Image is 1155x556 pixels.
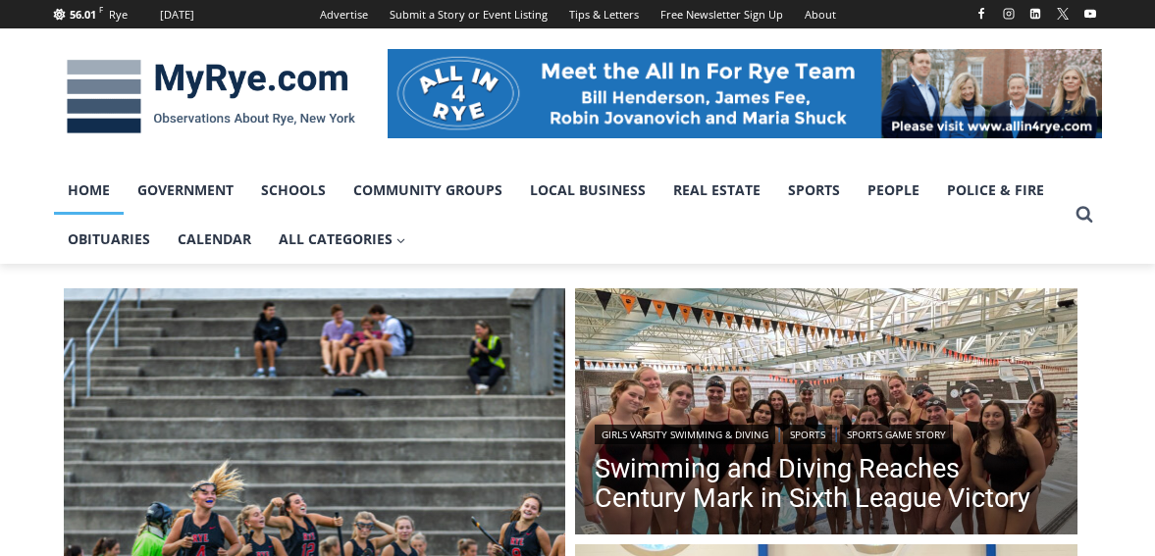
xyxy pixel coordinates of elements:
a: Sports [783,425,832,444]
a: Home [54,166,124,215]
a: Girls Varsity Swimming & Diving [595,425,775,444]
span: F [99,4,103,15]
a: Local Business [516,166,659,215]
div: | | [595,421,1058,444]
a: Obituaries [54,215,164,264]
a: Calendar [164,215,265,264]
img: (PHOTO: The Rye - Rye Neck - Blind Brook Swim and Dive team from a victory on September 19, 2025.... [575,288,1077,539]
a: Instagram [997,2,1021,25]
a: X [1051,2,1075,25]
nav: Primary Navigation [54,166,1067,265]
a: All Categories [265,215,420,264]
a: Schools [247,166,340,215]
img: All in for Rye [388,49,1102,137]
a: Swimming and Diving Reaches Century Mark in Sixth League Victory [595,454,1058,513]
span: All Categories [279,228,406,250]
div: Rye [109,6,128,24]
a: People [854,166,933,215]
a: Government [124,166,247,215]
a: Read More Swimming and Diving Reaches Century Mark in Sixth League Victory [575,288,1077,539]
div: [DATE] [160,6,194,24]
a: Facebook [970,2,993,25]
a: Sports [774,166,854,215]
a: Community Groups [340,166,516,215]
a: Real Estate [659,166,774,215]
a: Police & Fire [933,166,1058,215]
img: MyRye.com [54,46,368,148]
a: Sports Game Story [840,425,953,444]
span: 56.01 [70,7,96,22]
a: YouTube [1078,2,1102,25]
button: View Search Form [1067,197,1102,232]
a: Linkedin [1024,2,1047,25]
